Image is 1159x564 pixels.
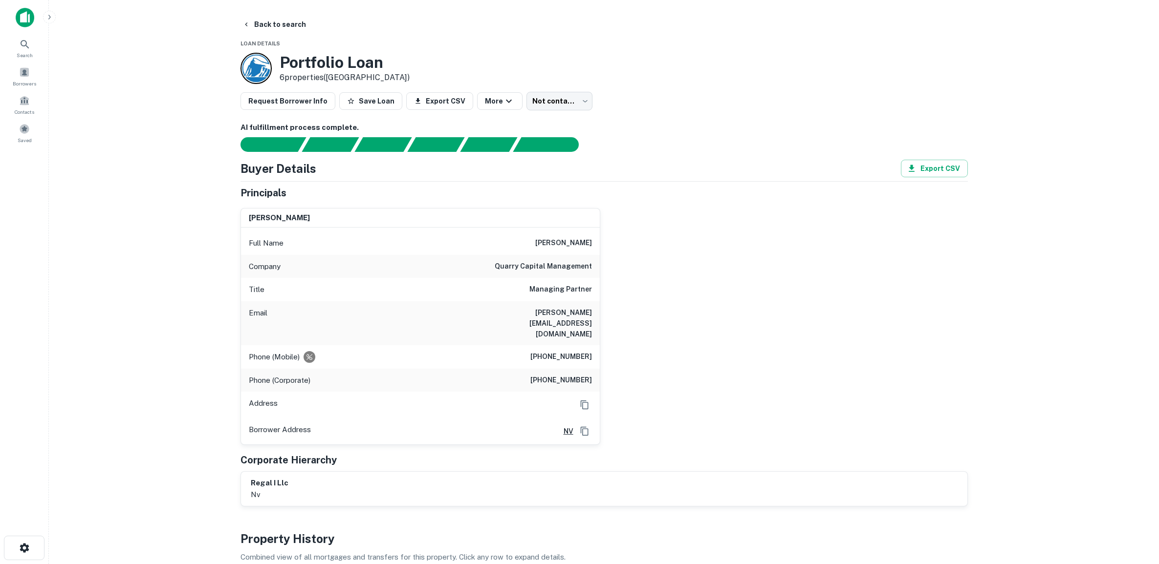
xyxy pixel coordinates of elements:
[280,53,410,72] h3: Portfolio Loan
[16,8,34,27] img: capitalize-icon.png
[249,397,278,412] p: Address
[3,35,46,61] a: Search
[556,426,573,437] a: NV
[249,351,300,363] p: Phone (Mobile)
[406,92,473,110] button: Export CSV
[526,92,592,110] div: Not contacted
[407,137,464,152] div: Principals found, AI now looking for contact information...
[530,375,592,386] h6: [PHONE_NUMBER]
[241,530,968,547] h4: Property History
[249,261,281,272] p: Company
[241,551,968,563] p: Combined view of all mortgages and transfers for this property. Click any row to expand details.
[251,478,288,489] h6: regal i llc
[535,237,592,249] h6: [PERSON_NAME]
[239,16,310,33] button: Back to search
[241,186,286,200] h5: Principals
[249,375,310,386] p: Phone (Corporate)
[577,424,592,439] button: Copy Address
[241,92,335,110] button: Request Borrower Info
[280,72,410,84] p: 6 properties ([GEOGRAPHIC_DATA])
[3,91,46,118] a: Contacts
[460,137,517,152] div: Principals found, still searching for contact information. This may take time...
[302,137,359,152] div: Your request is received and processing...
[249,284,264,295] p: Title
[495,261,592,272] h6: quarry capital management
[3,120,46,146] a: Saved
[229,137,302,152] div: Sending borrower request to AI...
[901,160,968,177] button: Export CSV
[15,108,34,116] span: Contacts
[241,122,968,133] h6: AI fulfillment process complete.
[475,307,592,339] h6: [PERSON_NAME][EMAIL_ADDRESS][DOMAIN_NAME]
[241,41,280,46] span: Loan Details
[1110,486,1159,533] iframe: Chat Widget
[3,63,46,89] a: Borrowers
[17,51,33,59] span: Search
[249,237,284,249] p: Full Name
[354,137,412,152] div: Documents found, AI parsing details...
[304,351,315,363] div: Requests to not be contacted at this number
[18,136,32,144] span: Saved
[249,307,267,339] p: Email
[577,397,592,412] button: Copy Address
[477,92,523,110] button: More
[249,212,310,224] h6: [PERSON_NAME]
[241,453,337,467] h5: Corporate Hierarchy
[251,489,288,501] p: nv
[529,284,592,295] h6: Managing Partner
[241,160,316,177] h4: Buyer Details
[513,137,590,152] div: AI fulfillment process complete.
[13,80,36,87] span: Borrowers
[339,92,402,110] button: Save Loan
[249,424,311,439] p: Borrower Address
[530,351,592,363] h6: [PHONE_NUMBER]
